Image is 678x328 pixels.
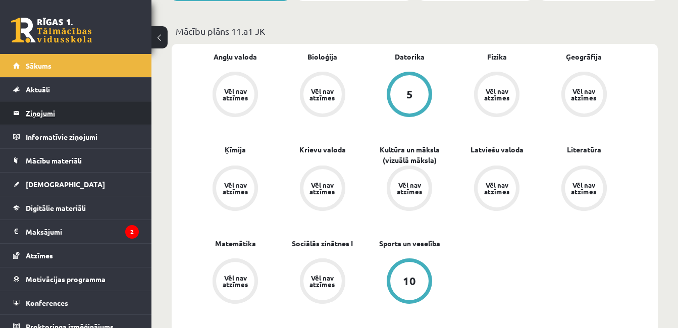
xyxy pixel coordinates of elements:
a: Motivācijas programma [13,267,139,291]
a: Vēl nav atzīmes [279,258,367,306]
a: Vēl nav atzīmes [192,166,279,213]
a: Digitālie materiāli [13,196,139,220]
a: 10 [366,258,453,306]
a: Konferences [13,291,139,314]
a: Vēl nav atzīmes [540,72,628,119]
span: Sākums [26,61,51,70]
a: Mācību materiāli [13,149,139,172]
a: Datorika [395,51,425,62]
div: Vēl nav atzīmes [570,182,598,195]
span: Konferences [26,298,68,307]
div: Vēl nav atzīmes [308,88,337,101]
legend: Ziņojumi [26,101,139,125]
a: Vēl nav atzīmes [279,72,367,119]
a: Vēl nav atzīmes [192,258,279,306]
div: 10 [403,276,416,287]
div: Vēl nav atzīmes [570,88,598,101]
a: Vēl nav atzīmes [279,166,367,213]
div: Vēl nav atzīmes [483,182,511,195]
i: 2 [125,225,139,239]
span: Aktuāli [26,85,50,94]
a: Vēl nav atzīmes [453,72,541,119]
span: Atzīmes [26,251,53,260]
div: Vēl nav atzīmes [483,88,511,101]
a: Sports un veselība [379,238,440,249]
a: Fizika [487,51,507,62]
a: Vēl nav atzīmes [453,166,541,213]
span: Mācību materiāli [26,156,82,165]
a: Informatīvie ziņojumi [13,125,139,148]
a: Rīgas 1. Tālmācības vidusskola [11,18,92,43]
a: Bioloģija [307,51,337,62]
a: Ģeogrāfija [566,51,602,62]
a: Vēl nav atzīmes [366,166,453,213]
a: Ziņojumi [13,101,139,125]
a: Sākums [13,54,139,77]
a: Krievu valoda [299,144,346,155]
legend: Maksājumi [26,220,139,243]
a: [DEMOGRAPHIC_DATA] [13,173,139,196]
a: Aktuāli [13,78,139,101]
a: Maksājumi2 [13,220,139,243]
div: Vēl nav atzīmes [221,88,249,101]
div: Vēl nav atzīmes [221,182,249,195]
a: 5 [366,72,453,119]
a: Atzīmes [13,244,139,267]
a: Angļu valoda [214,51,257,62]
legend: Informatīvie ziņojumi [26,125,139,148]
a: Matemātika [215,238,256,249]
div: 5 [406,89,413,100]
a: Vēl nav atzīmes [192,72,279,119]
div: Vēl nav atzīmes [221,275,249,288]
a: Literatūra [567,144,601,155]
a: Sociālās zinātnes I [292,238,353,249]
a: Ķīmija [225,144,246,155]
p: Mācību plāns 11.a1 JK [176,24,654,38]
span: Digitālie materiāli [26,203,86,212]
a: Vēl nav atzīmes [540,166,628,213]
div: Vēl nav atzīmes [395,182,424,195]
a: Latviešu valoda [471,144,524,155]
div: Vēl nav atzīmes [308,275,337,288]
div: Vēl nav atzīmes [308,182,337,195]
span: [DEMOGRAPHIC_DATA] [26,180,105,189]
a: Kultūra un māksla (vizuālā māksla) [366,144,453,166]
span: Motivācijas programma [26,275,106,284]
